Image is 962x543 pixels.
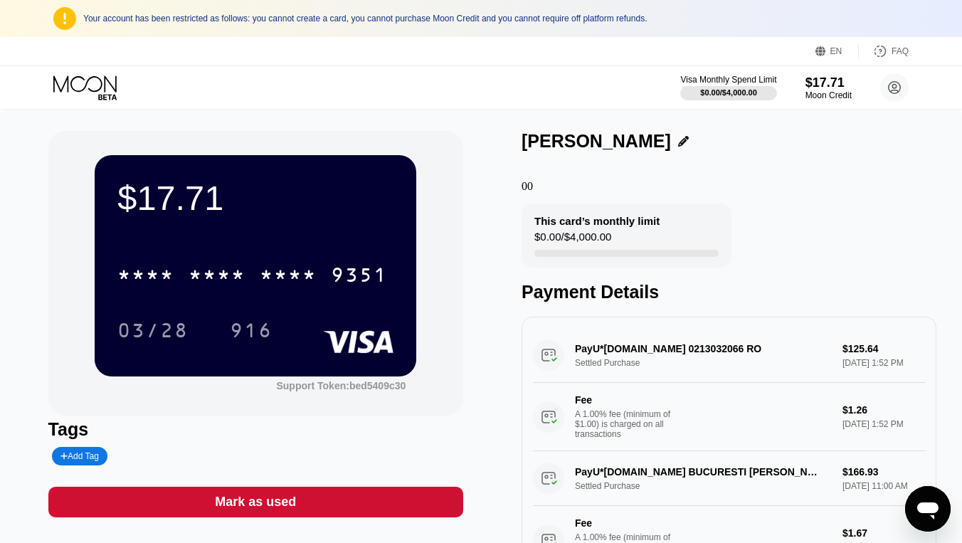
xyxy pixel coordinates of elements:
div: Your account has been restricted as follows: you cannot create a card, you cannot purchase Moon C... [83,14,909,23]
div: 916 [219,312,283,348]
div: 0 0 [522,180,936,193]
div: $1.26 [842,404,925,416]
iframe: Button to launch messaging window [905,486,951,532]
div: Add Tag [60,451,99,461]
div: Support Token: bed5409c30 [276,380,406,391]
div: $0.00 / $4,000.00 [700,88,757,97]
div: FAQ [892,46,909,56]
div: [DATE] 1:52 PM [842,419,925,429]
div: FeeA 1.00% fee (minimum of $1.00) is charged on all transactions$1.26[DATE] 1:52 PM [533,383,925,451]
div: Support Token:bed5409c30 [276,380,406,391]
div: Fee [575,394,675,406]
div: $17.71 [117,178,393,218]
div: 03/28 [107,312,199,348]
div: 03/28 [117,321,189,344]
div: Mark as used [48,487,463,517]
div: $17.71 [805,75,852,90]
div: Visa Monthly Spend Limit [680,75,776,85]
div: EN [815,44,859,58]
div: 916 [230,321,273,344]
div: A 1.00% fee (minimum of $1.00) is charged on all transactions [575,409,682,439]
div: FAQ [859,44,909,58]
div: Fee [575,517,675,529]
div: Mark as used [215,494,296,510]
div: 9351 [331,265,388,288]
div: [PERSON_NAME] [522,131,671,152]
div: Tags [48,419,463,440]
div: This card’s monthly limit [534,215,660,227]
div: $17.71Moon Credit [805,75,852,100]
div: EN [830,46,842,56]
div: $0.00 / $4,000.00 [534,231,611,250]
div: Add Tag [52,447,107,465]
div: Visa Monthly Spend Limit$0.00/$4,000.00 [680,75,776,100]
div: Payment Details [522,282,936,302]
div: Moon Credit [805,90,852,100]
div: $1.67 [842,527,925,539]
